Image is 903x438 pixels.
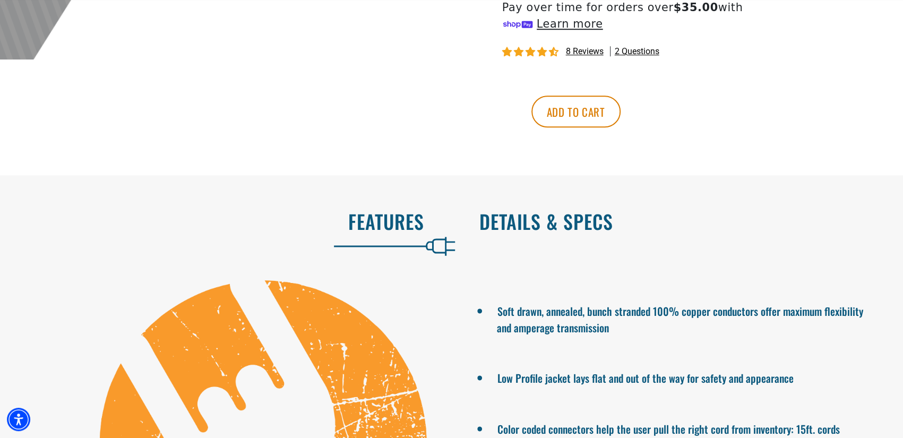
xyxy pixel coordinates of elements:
li: Soft drawn, annealed, bunch stranded 100% copper conductors offer maximum flexibility and amperag... [497,300,866,336]
div: Accessibility Menu [7,408,30,431]
li: Low Profile jacket lays flat and out of the way for safety and appearance [497,367,866,387]
button: Add to cart [531,96,621,127]
h2: Details & Specs [479,210,881,233]
span: 2 questions [615,46,659,57]
h2: Features [22,210,424,233]
span: 4.50 stars [502,47,561,57]
span: 8 reviews [566,46,604,56]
